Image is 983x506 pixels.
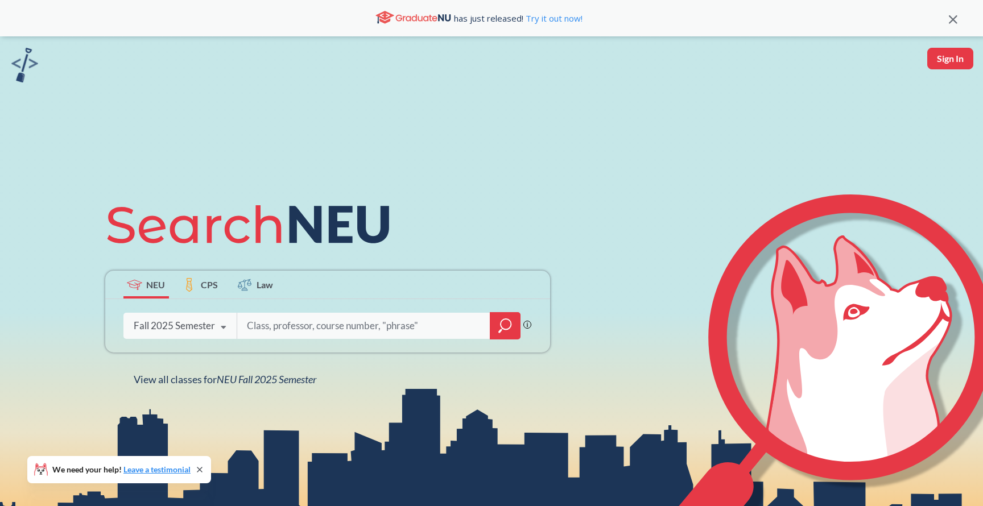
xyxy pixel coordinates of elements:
[498,318,512,334] svg: magnifying glass
[927,48,973,69] button: Sign In
[123,464,191,474] a: Leave a testimonial
[11,48,38,86] a: sandbox logo
[52,466,191,474] span: We need your help!
[134,373,316,385] span: View all classes for
[146,278,165,291] span: NEU
[217,373,316,385] span: NEU Fall 2025 Semester
[454,12,583,24] span: has just released!
[134,320,215,332] div: Fall 2025 Semester
[257,278,273,291] span: Law
[490,312,521,339] div: magnifying glass
[246,314,482,338] input: Class, professor, course number, "phrase"
[201,278,218,291] span: CPS
[11,48,38,82] img: sandbox logo
[523,13,583,24] a: Try it out now!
